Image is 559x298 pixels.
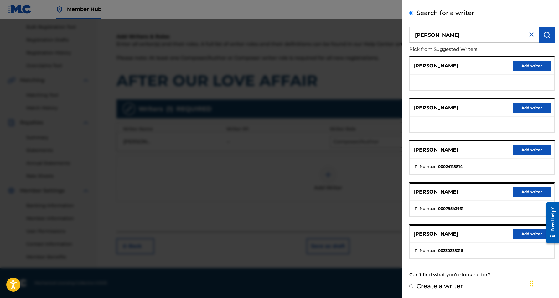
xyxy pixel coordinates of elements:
p: Pick from Suggested Writers [409,43,519,56]
button: Add writer [513,187,551,197]
span: IPI Number : [413,164,437,169]
p: [PERSON_NAME] [413,188,458,196]
iframe: Chat Widget [528,268,559,298]
span: Member Hub [67,6,101,13]
label: Create a writer [417,282,463,290]
div: Drag [530,274,533,293]
img: MLC Logo [8,5,32,14]
button: Add writer [513,145,551,155]
img: close [528,31,535,38]
span: IPI Number : [413,206,437,211]
button: Add writer [513,103,551,113]
strong: 00024118814 [438,164,463,169]
input: Search writer's name or IPI Number [409,27,539,43]
span: IPI Number : [413,248,437,253]
button: Add writer [513,61,551,71]
p: [PERSON_NAME] [413,230,458,238]
p: [PERSON_NAME] [413,146,458,154]
img: Search Works [543,31,551,39]
strong: 00230228316 [438,248,463,253]
iframe: Resource Center [541,197,559,249]
p: [PERSON_NAME] [413,104,458,112]
div: Can't find what you're looking for? [409,268,555,282]
p: [PERSON_NAME] [413,62,458,70]
strong: 00079543931 [438,206,463,211]
button: Add writer [513,229,551,239]
img: Top Rightsholder [56,6,63,13]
